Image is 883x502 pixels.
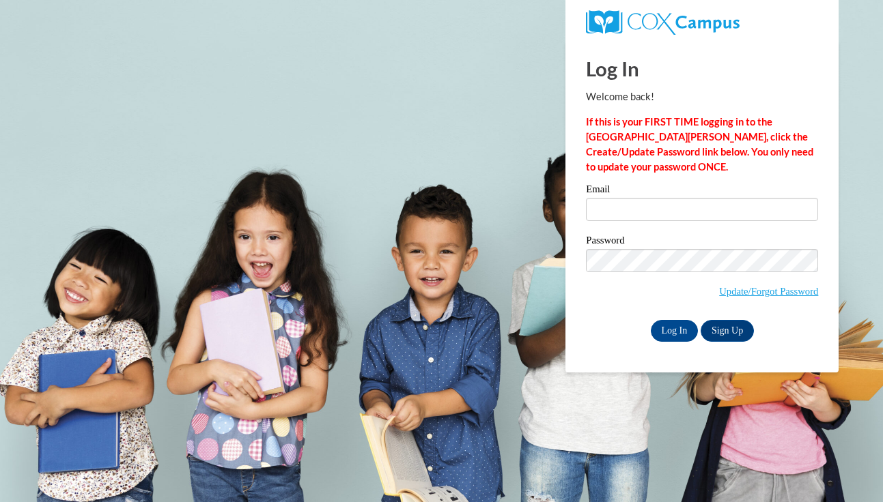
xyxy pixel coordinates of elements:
[586,10,818,35] a: COX Campus
[586,116,813,173] strong: If this is your FIRST TIME logging in to the [GEOGRAPHIC_DATA][PERSON_NAME], click the Create/Upd...
[586,89,818,104] p: Welcome back!
[586,55,818,83] h1: Log In
[586,10,739,35] img: COX Campus
[586,184,818,198] label: Email
[719,286,818,297] a: Update/Forgot Password
[586,235,818,249] label: Password
[651,320,699,342] input: Log In
[701,320,754,342] a: Sign Up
